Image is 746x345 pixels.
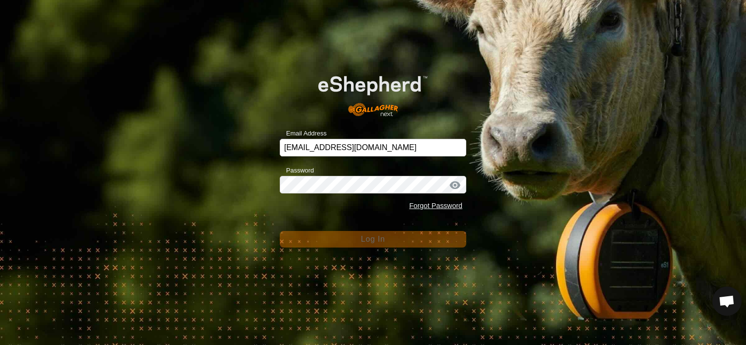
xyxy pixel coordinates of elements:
a: Open chat [712,287,742,316]
button: Log In [280,231,466,248]
input: Email Address [280,139,466,156]
a: Forgot Password [409,202,462,210]
label: Email Address [280,129,327,138]
span: Log In [361,235,385,243]
img: E-shepherd Logo [298,60,448,124]
label: Password [280,166,314,175]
